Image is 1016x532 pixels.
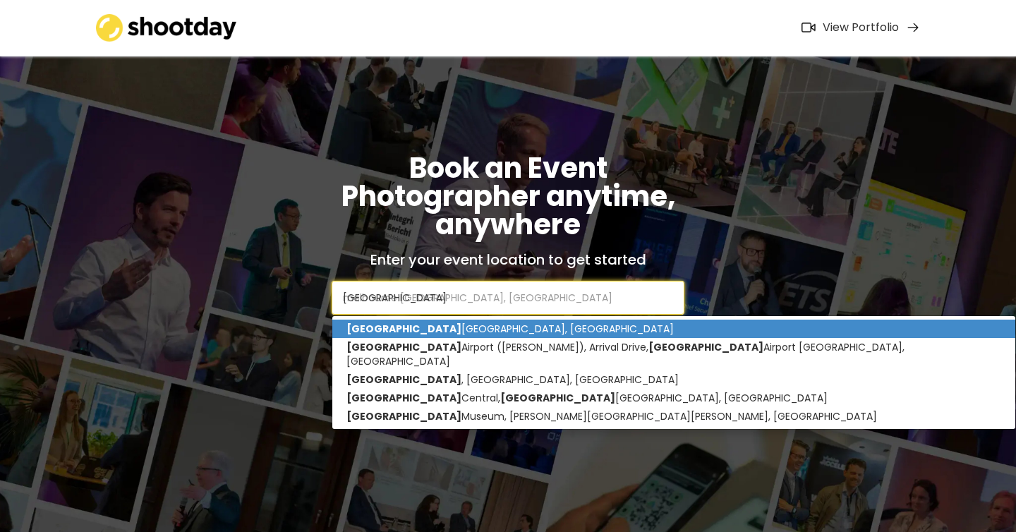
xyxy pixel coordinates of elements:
[96,14,237,42] img: shootday_logo.png
[332,154,684,238] h1: Book an Event Photographer anytime, anywhere
[332,320,1015,338] p: [GEOGRAPHIC_DATA], [GEOGRAPHIC_DATA]
[346,409,461,423] strong: [GEOGRAPHIC_DATA]
[332,281,684,315] input: Enter city or location
[823,20,899,35] div: View Portfolio
[802,23,816,32] img: Icon%20feather-video%402x.png
[346,322,461,336] strong: [GEOGRAPHIC_DATA]
[370,253,646,267] h2: Enter your event location to get started
[332,370,1015,389] p: , [GEOGRAPHIC_DATA], [GEOGRAPHIC_DATA]
[332,389,1015,407] p: Central, [GEOGRAPHIC_DATA], [GEOGRAPHIC_DATA]
[346,373,461,387] strong: [GEOGRAPHIC_DATA]
[648,340,763,354] strong: [GEOGRAPHIC_DATA]
[346,340,461,354] strong: [GEOGRAPHIC_DATA]
[332,407,1015,425] p: Museum, [PERSON_NAME][GEOGRAPHIC_DATA][PERSON_NAME], [GEOGRAPHIC_DATA]
[500,391,615,405] strong: [GEOGRAPHIC_DATA]
[332,338,1015,370] p: Airport ([PERSON_NAME]), Arrival Drive, Airport [GEOGRAPHIC_DATA], [GEOGRAPHIC_DATA]
[346,391,461,405] strong: [GEOGRAPHIC_DATA]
